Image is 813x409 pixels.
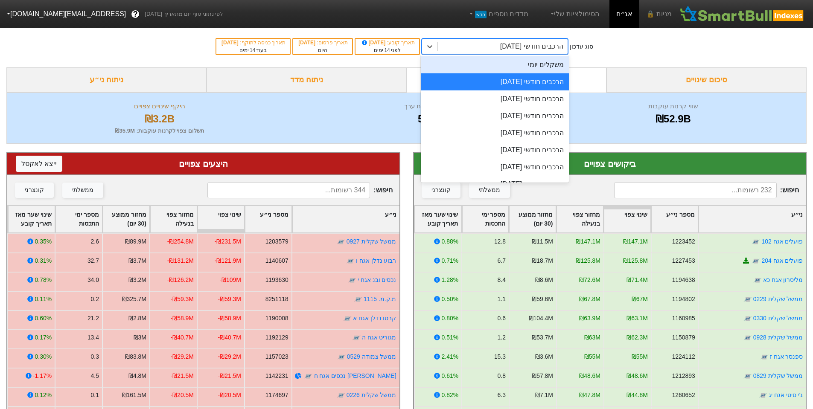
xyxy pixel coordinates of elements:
div: 0.3 [91,352,99,361]
div: 6.7 [497,256,505,265]
div: הרכבים חודשי [DATE] [421,176,569,193]
img: tase link [743,314,752,323]
div: 0.71% [441,256,458,265]
div: -₪254.8M [167,237,194,246]
div: -₪121.9M [215,256,241,265]
div: -₪109M [219,276,241,284]
button: ממשלתי [62,183,103,198]
div: ₪44.8M [627,391,648,400]
div: סוג עדכון [570,42,593,51]
input: 232 רשומות... [614,182,777,198]
div: 12.8 [494,237,505,246]
div: 1212893 [672,371,695,380]
div: 0.2 [91,295,99,304]
div: -1.17% [33,371,52,380]
div: 0.51% [441,333,458,342]
div: הרכבים חודשי [DATE] [421,142,569,159]
div: ₪72.6M [579,276,600,284]
div: הרכבים חודשי [DATE] [421,107,569,125]
div: 6.3 [497,391,505,400]
span: 14 [384,47,390,53]
div: 1194802 [672,295,695,304]
div: 0.50% [441,295,458,304]
div: -₪29.2M [171,352,194,361]
div: ניתוח ני״ע [6,67,207,93]
div: ביקושים צפויים [423,157,798,170]
div: 8251118 [265,295,288,304]
div: הרכבים חודשי [DATE] [421,159,569,176]
div: 0.30% [35,352,52,361]
div: ₪11.5M [532,237,553,246]
div: 0.61% [441,371,458,380]
input: 344 רשומות... [207,182,370,198]
div: ₪52.9B [551,111,796,127]
div: ₪63.9M [579,314,600,323]
div: 0.60% [35,314,52,323]
div: -₪59.3M [171,295,194,304]
img: tase link [348,276,356,284]
div: ₪62.3M [627,333,648,342]
div: 0.6 [497,314,505,323]
div: Toggle SortBy [55,206,102,232]
div: בעוד ימים [221,46,286,54]
div: 1227453 [672,256,695,265]
div: ₪71.4M [627,276,648,284]
div: ₪63M [584,333,600,342]
div: 1190008 [265,314,288,323]
button: ממשלתי [469,183,510,198]
span: חדש [475,11,487,18]
div: 1174697 [265,391,288,400]
div: Toggle SortBy [150,206,197,232]
div: 21.2 [87,314,99,323]
div: Toggle SortBy [198,206,244,232]
img: tase link [346,257,355,265]
div: 1192129 [265,333,288,342]
a: מדדים נוספיםחדש [464,6,532,23]
a: נכסים ובנ אגח י [358,276,396,283]
div: Toggle SortBy [415,206,461,232]
div: ₪147.1M [623,237,647,246]
div: ₪89.9M [125,237,146,246]
a: ממשל שקלית 0229 [753,296,803,302]
div: 1142231 [265,371,288,380]
div: 15.3 [494,352,505,361]
div: היצעים צפויים [16,157,391,170]
div: 0.88% [441,237,458,246]
div: 1260652 [672,391,695,400]
a: מ.ק.מ. 1115 [364,296,396,302]
a: ממשל שקלית 0330 [753,315,803,322]
div: תאריך קובע : [360,39,415,46]
div: -₪58.9M [218,314,241,323]
div: הרכבים חודשי [DATE] [421,90,569,107]
div: 0.82% [441,391,458,400]
div: ₪63.1M [627,314,648,323]
div: משקלים יומי [421,56,569,73]
img: tase link [337,238,345,246]
div: Toggle SortBy [699,206,806,232]
div: ₪55M [584,352,600,361]
div: 1150879 [672,333,695,342]
a: [PERSON_NAME] נכסים אגח ח [314,372,396,379]
a: ממשל שקלית 0829 [753,372,803,379]
div: Toggle SortBy [557,206,603,232]
div: הרכבים חודשי [DATE] [421,125,569,142]
div: Toggle SortBy [462,206,509,232]
div: Toggle SortBy [103,206,149,232]
a: ממשל שקלית 0928 [753,334,803,341]
div: 32.7 [87,256,99,265]
div: 1.2 [497,333,505,342]
div: מספר ניירות ערך [306,102,546,111]
span: ? [133,9,138,20]
div: -₪20.5M [171,391,194,400]
img: tase link [760,353,768,361]
a: מליסרון אגח כא [763,276,803,283]
img: tase link [759,391,767,400]
img: tase link [743,372,752,380]
div: תאריך פרסום : [297,39,348,46]
div: ₪48.6M [627,371,648,380]
span: חיפוש : [207,182,392,198]
img: tase link [743,295,752,304]
span: [DATE] [298,40,317,46]
div: ₪7.1M [535,391,553,400]
div: לפני ימים [360,46,415,54]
